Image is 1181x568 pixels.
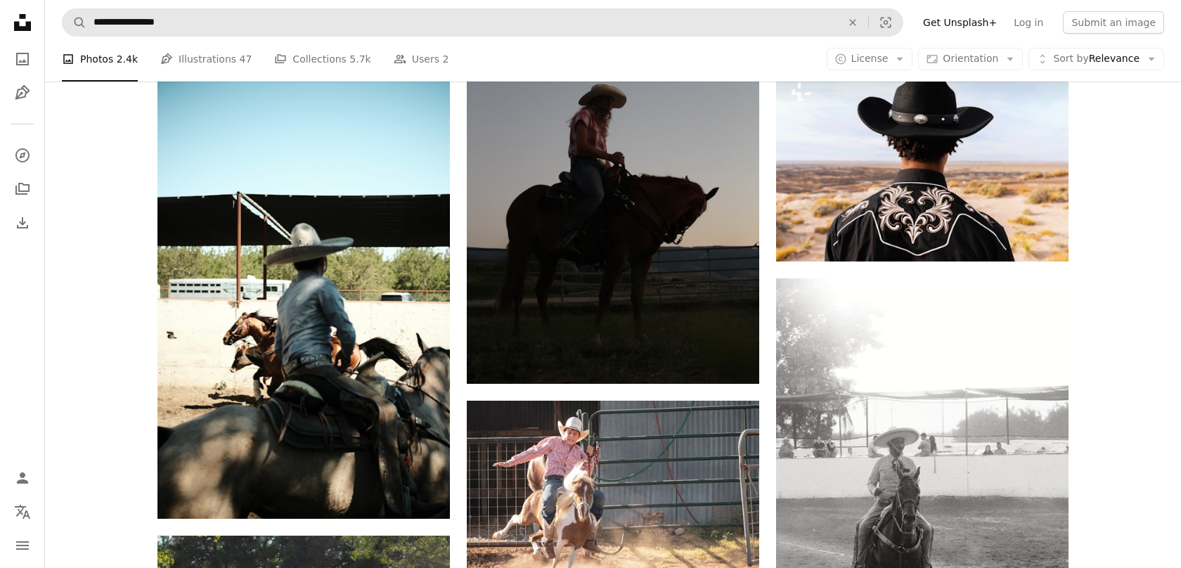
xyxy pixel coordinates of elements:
[467,491,759,504] a: a man riding on the back of a brown and white horse
[8,8,37,39] a: Home — Unsplash
[349,51,370,67] span: 5.7k
[8,464,37,492] a: Log in / Sign up
[776,157,1069,170] a: A man in a cowboy hat looking out over the desert
[160,37,252,82] a: Illustrations 47
[157,292,450,305] a: a man in a cowboy hat riding a horse
[157,80,450,519] img: a man in a cowboy hat riding a horse
[869,9,903,36] button: Visual search
[8,79,37,107] a: Illustrations
[1028,48,1164,70] button: Sort byRelevance
[8,45,37,73] a: Photos
[943,53,998,64] span: Orientation
[8,498,37,526] button: Language
[467,158,759,171] a: a woman in a cowboy hat riding a horse
[274,37,370,82] a: Collections 5.7k
[837,9,868,36] button: Clear
[1005,11,1052,34] a: Log in
[827,48,913,70] button: License
[8,531,37,560] button: Menu
[915,11,1005,34] a: Get Unsplash+
[8,175,37,203] a: Collections
[776,67,1069,262] img: A man in a cowboy hat looking out over the desert
[442,51,448,67] span: 2
[776,491,1069,503] a: A charro rides his horse in an arena.
[1063,11,1164,34] button: Submit an image
[1053,52,1140,66] span: Relevance
[1053,53,1088,64] span: Sort by
[851,53,889,64] span: License
[63,9,86,36] button: Search Unsplash
[918,48,1023,70] button: Orientation
[62,8,903,37] form: Find visuals sitewide
[8,209,37,237] a: Download History
[8,141,37,169] a: Explore
[394,37,449,82] a: Users 2
[240,51,252,67] span: 47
